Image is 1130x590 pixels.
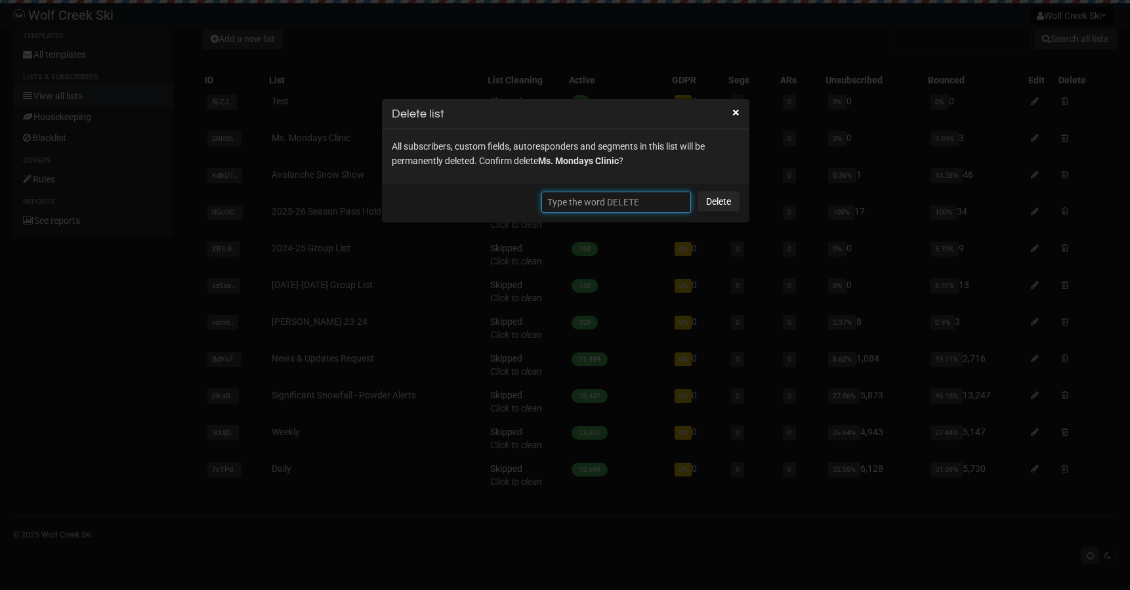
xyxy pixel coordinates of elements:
input: Type the word DELETE [541,192,691,213]
span: Ms. Mondays Clinic [538,156,619,166]
a: Delete [698,191,740,212]
h3: Delete list [392,105,740,123]
button: × [732,106,740,118]
p: All subscribers, custom fields, autoresponders and segments in this list will be permanently dele... [392,139,740,168]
